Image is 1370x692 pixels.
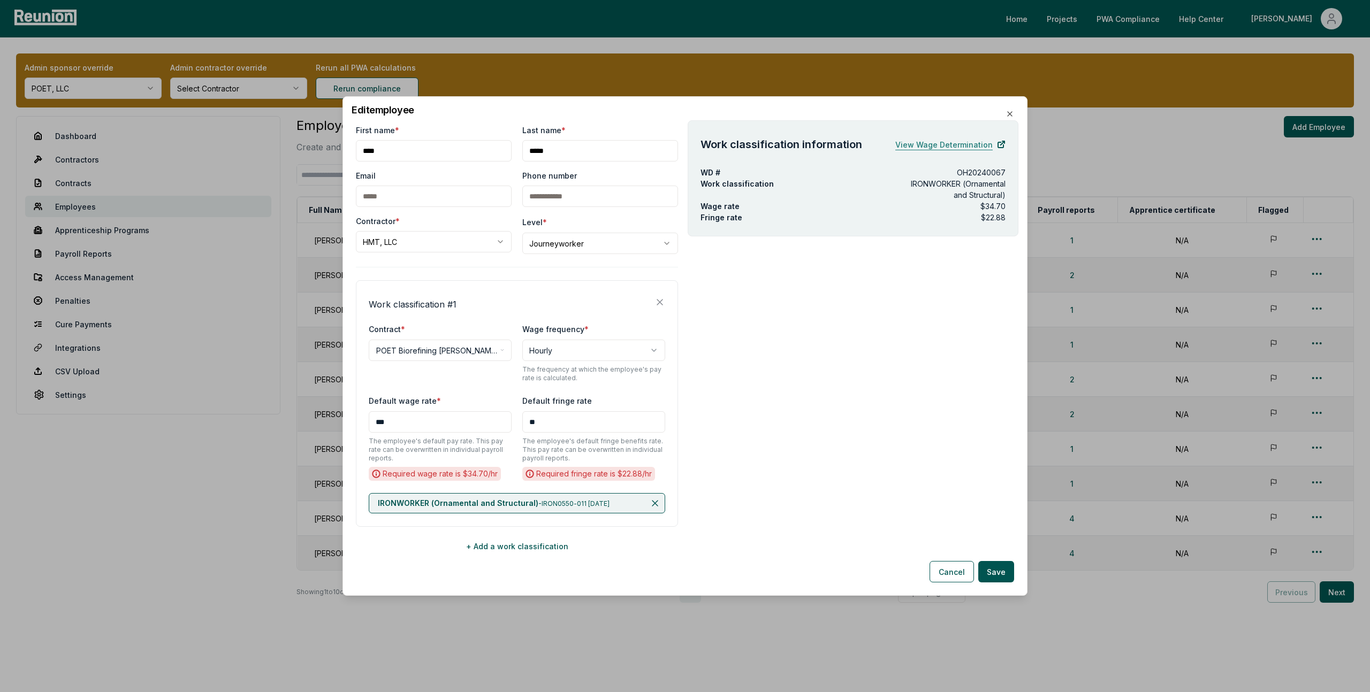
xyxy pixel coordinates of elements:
label: Level [522,218,547,227]
button: + Add a work classification [356,535,678,557]
h4: Work classification # 1 [369,298,456,311]
p: WD # [701,167,720,178]
label: Default fringe rate [522,396,592,405]
p: $34.70 [980,201,1006,212]
div: Required fringe rate is $ 22.88 /hr [522,467,655,481]
label: Contract [369,325,405,334]
label: Contractor [356,216,400,227]
label: Last name [522,125,566,136]
label: Default wage rate [369,396,441,405]
p: Wage rate [701,201,740,212]
h2: Edit employee [352,105,1018,115]
p: Fringe rate [701,212,742,223]
p: Work classification [701,178,883,189]
p: OH20240067 [957,167,1006,178]
label: Wage frequency [522,325,589,334]
label: Email [356,170,376,181]
p: $22.88 [981,212,1006,223]
p: The frequency at which the employee's pay rate is calculated. [522,365,665,382]
button: Save [978,561,1014,582]
span: IRONWORKER (Ornamental and Structural) [378,498,538,508]
p: IRONWORKER (Ornamental and Structural) [900,178,1006,201]
h4: Work classification information [701,136,862,152]
button: Cancel [930,561,974,582]
p: The employee's default fringe benefits rate. This pay rate can be overwritten in individual payro... [522,437,665,463]
label: Phone number [522,170,577,181]
a: View Wage Determination [895,134,1006,155]
label: First name [356,125,399,136]
p: - [378,498,610,509]
div: Required wage rate is $ 34.70 /hr [369,467,501,481]
p: The employee's default pay rate. This pay rate can be overwritten in individual payroll reports. [369,437,512,463]
span: IRON0550-011 [DATE] [542,499,610,508]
